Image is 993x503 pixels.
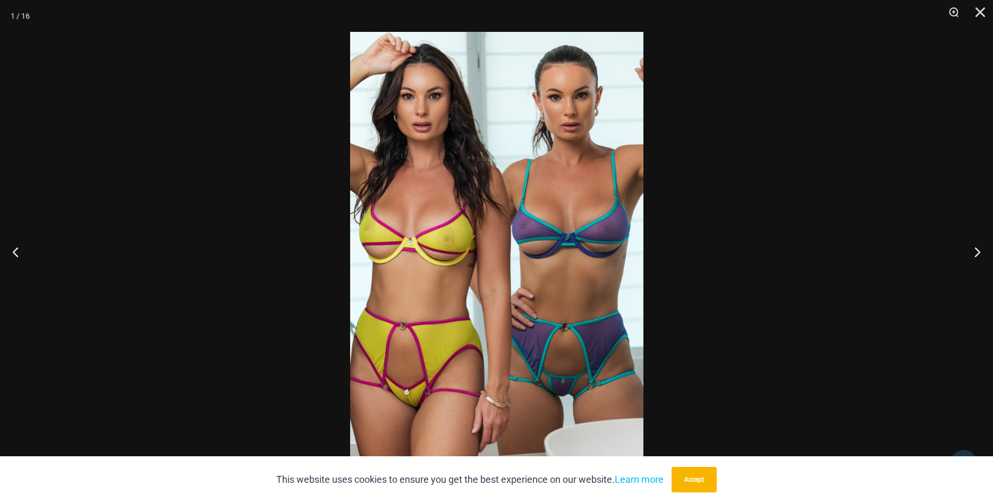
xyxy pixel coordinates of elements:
div: 1 / 16 [11,8,30,24]
a: Learn more [615,474,664,485]
button: Accept [672,467,717,492]
img: Dangers kiss Collection Pack [350,32,643,471]
p: This website uses cookies to ensure you get the best experience on our website. [276,472,664,488]
button: Next [953,225,993,278]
